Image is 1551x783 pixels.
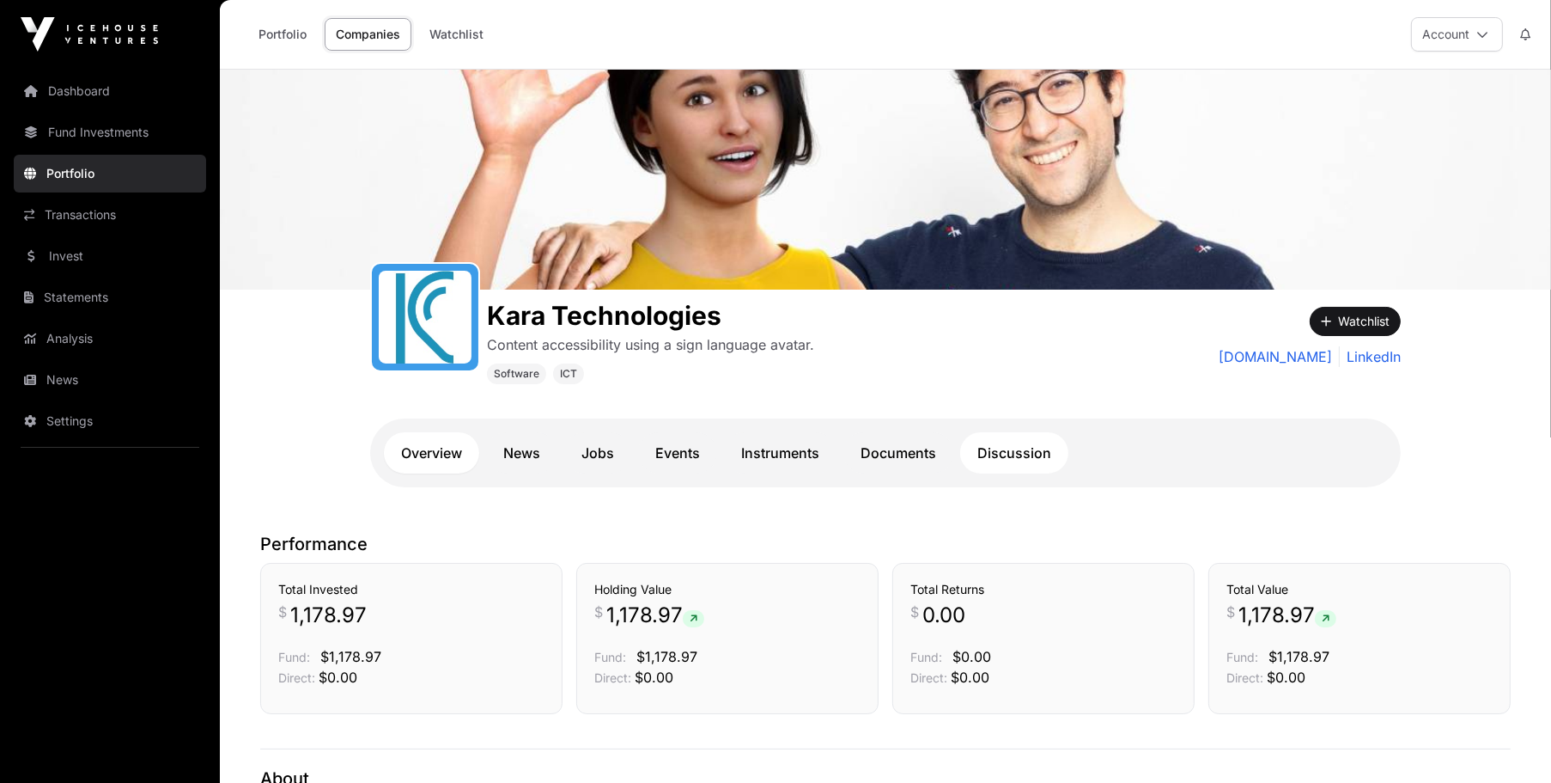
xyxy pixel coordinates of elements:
[1238,602,1336,629] span: 1,178.97
[560,367,577,381] span: ICT
[1411,17,1503,52] button: Account
[606,602,704,629] span: 1,178.97
[278,581,544,598] h3: Total Invested
[487,334,814,355] p: Content accessibility using a sign language avatar.
[1339,346,1401,367] a: LinkedIn
[594,581,861,598] h3: Holding Value
[1226,670,1263,685] span: Direct:
[14,196,206,234] a: Transactions
[635,669,673,686] span: $0.00
[319,669,357,686] span: $0.00
[1268,648,1329,665] span: $1,178.97
[1465,700,1551,783] iframe: Chat Widget
[14,320,206,358] a: Analysis
[636,648,697,665] span: $1,178.97
[594,670,631,685] span: Direct:
[14,72,206,110] a: Dashboard
[638,432,717,474] a: Events
[960,432,1068,474] a: Discussion
[724,432,836,474] a: Instruments
[564,432,631,474] a: Jobs
[418,18,495,51] a: Watchlist
[1226,602,1235,622] span: $
[922,602,965,629] span: 0.00
[14,402,206,440] a: Settings
[594,650,626,664] span: Fund:
[486,432,557,474] a: News
[325,18,411,51] a: Companies
[843,432,953,474] a: Documents
[247,18,318,51] a: Portfolio
[320,648,381,665] span: $1,178.97
[594,602,603,622] span: $
[910,602,919,622] span: $
[21,17,158,52] img: Icehouse Ventures Logo
[220,70,1551,290] img: Kara Technologies
[379,271,471,364] img: 1631343393591.jpeg
[1267,669,1305,686] span: $0.00
[260,532,1511,556] p: Performance
[487,300,814,331] h1: Kara Technologies
[14,278,206,316] a: Statements
[14,155,206,193] a: Portfolio
[14,113,206,151] a: Fund Investments
[278,670,315,685] span: Direct:
[1226,581,1493,598] h3: Total Value
[494,367,539,381] span: Software
[384,432,479,474] a: Overview
[14,361,206,399] a: News
[278,602,287,622] span: $
[1219,346,1332,367] a: [DOMAIN_NAME]
[290,602,367,629] span: 1,178.97
[910,581,1177,598] h3: Total Returns
[910,650,942,664] span: Fund:
[951,669,989,686] span: $0.00
[910,670,947,685] span: Direct:
[952,648,991,665] span: $0.00
[1226,650,1258,664] span: Fund:
[14,237,206,275] a: Invest
[384,432,1387,474] nav: Tabs
[278,650,310,664] span: Fund:
[1310,307,1401,336] button: Watchlist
